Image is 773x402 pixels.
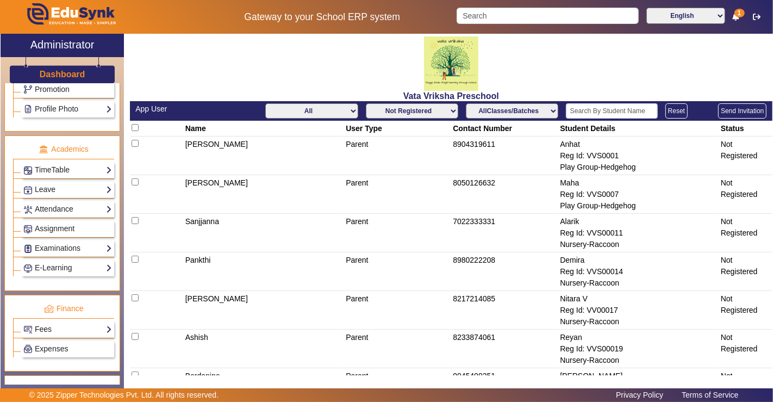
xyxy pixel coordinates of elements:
p: Communication [13,384,114,395]
div: Play Group-Hedgehog [560,200,717,212]
a: Privacy Policy [610,388,669,402]
td: Sanjjanna [183,214,344,252]
div: [PERSON_NAME] [560,370,717,382]
div: Demira [560,255,717,266]
td: 8904319611 [451,137,558,175]
div: Reyan [560,332,717,343]
div: App User [135,103,385,115]
img: 817d6453-c4a2-41f8-ac39-e8a470f27eea [424,36,478,91]
td: 8980222208 [451,252,558,291]
td: Not Registered [719,291,772,330]
p: Academics [13,144,114,155]
h2: Vata Vriksha Preschool [130,91,772,101]
td: [PERSON_NAME] [183,137,344,175]
a: Expenses [23,343,112,355]
button: Reset [665,103,688,119]
td: Parent [344,252,451,291]
div: Play Group-Hedgehog [560,162,717,173]
h2: Administrator [30,38,95,51]
td: Ashish [183,330,344,368]
a: Terms of Service [676,388,744,402]
div: Nursery-Raccoon [560,316,717,327]
img: Assignments.png [24,225,32,233]
td: Not Registered [719,137,772,175]
div: Reg Id: VVS00019 [560,343,717,355]
td: Not Registered [719,252,772,291]
th: Student Details [558,121,719,137]
td: Not Registered [719,214,772,252]
a: Administrator [1,34,124,57]
td: 8050126632 [451,175,558,214]
span: Assignment [35,224,74,233]
div: Reg Id: VVS0007 [560,189,717,200]
td: [PERSON_NAME] [183,291,344,330]
img: academic.png [39,145,48,154]
input: Search [457,8,639,24]
img: Payroll.png [24,345,32,353]
td: 8217214085 [451,291,558,330]
th: Contact Number [451,121,558,137]
h5: Gateway to your School ERP system [200,11,445,23]
div: Anhat [560,139,717,150]
button: Send Invitation [718,103,766,119]
td: Not Registered [719,330,772,368]
a: Promotion [23,83,112,96]
td: Not Registered [719,175,772,214]
div: Reg Id: VVS00011 [560,227,717,239]
td: Parent [344,291,451,330]
td: Parent [344,137,451,175]
a: Dashboard [39,69,86,80]
p: © 2025 Zipper Technologies Pvt. Ltd. All rights reserved. [29,389,219,401]
th: Name [183,121,344,137]
h3: Dashboard [40,69,85,79]
div: Nursery-Raccoon [560,239,717,250]
div: Nitara V [560,293,717,305]
input: Search By Student Name [566,103,658,119]
td: Parent [344,175,451,214]
div: Nursery-Raccoon [560,355,717,366]
td: Parent [344,214,451,252]
td: 7022333331 [451,214,558,252]
div: Nursery-Raccoon [560,277,717,289]
div: Maha [560,177,717,189]
th: Status [719,121,772,137]
th: User Type [344,121,451,137]
td: Pankthi [183,252,344,291]
td: Parent [344,330,451,368]
span: Promotion [35,85,70,94]
div: Alarik [560,216,717,227]
p: Finance [13,303,114,314]
td: 8233874061 [451,330,558,368]
img: Branchoperations.png [24,85,32,94]
span: 1 [734,9,745,17]
span: Expenses [35,344,68,353]
div: Reg Id: VVS0001 [560,150,717,162]
div: Reg Id: VV00017 [560,305,717,316]
a: Assignment [23,222,112,235]
div: Reg Id: VVS00014 [560,266,717,277]
td: [PERSON_NAME] [183,175,344,214]
img: finance.png [44,304,54,314]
